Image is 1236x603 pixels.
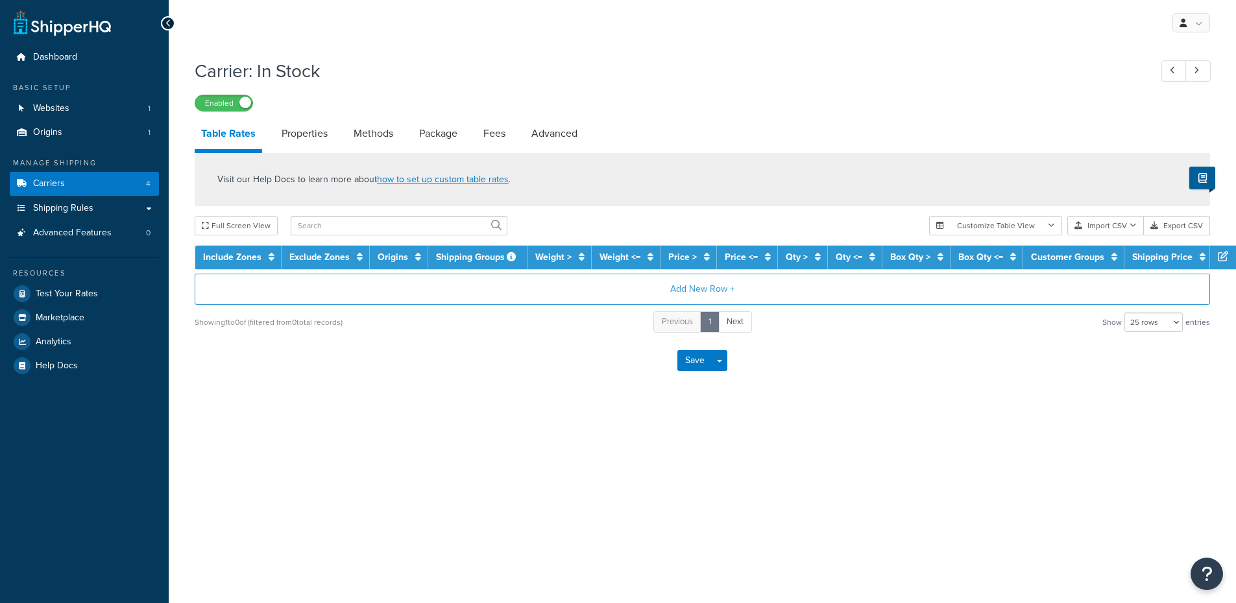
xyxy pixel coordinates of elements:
span: 1 [148,103,151,114]
a: Methods [347,118,400,149]
a: Fees [477,118,512,149]
li: Carriers [10,172,159,196]
button: Save [677,350,712,371]
a: Shipping Price [1132,250,1193,264]
a: Package [413,118,464,149]
a: Include Zones [203,250,261,264]
button: Full Screen View [195,216,278,235]
a: Qty <= [836,250,862,264]
button: Open Resource Center [1191,558,1223,590]
a: Advanced Features0 [10,221,159,245]
a: Customer Groups [1031,250,1104,264]
span: Marketplace [36,313,84,324]
button: Customize Table View [929,216,1062,235]
a: Test Your Rates [10,282,159,305]
span: entries [1185,313,1210,331]
a: Price <= [725,250,758,264]
div: Manage Shipping [10,158,159,169]
button: Export CSV [1144,216,1210,235]
a: Marketplace [10,306,159,329]
span: Previous [662,315,693,327]
p: Visit our Help Docs to learn more about . [217,172,511,187]
span: Advanced Features [33,228,112,239]
span: Origins [33,127,62,138]
input: Search [291,216,507,235]
a: Next Record [1185,60,1211,82]
a: Properties [275,118,334,149]
a: Box Qty > [890,250,930,264]
a: how to set up custom table rates [377,172,509,186]
a: Origins [378,250,408,264]
span: Dashboard [33,52,77,63]
span: 0 [146,228,151,239]
span: Websites [33,103,69,114]
a: Previous Record [1161,60,1187,82]
a: 1 [700,311,720,333]
th: Shipping Groups [428,246,527,269]
button: Show Help Docs [1189,167,1215,189]
a: Weight <= [600,250,640,264]
div: Basic Setup [10,82,159,93]
a: Exclude Zones [289,250,350,264]
a: Table Rates [195,118,262,153]
button: Import CSV [1067,216,1144,235]
a: Next [718,311,752,333]
span: Help Docs [36,361,78,372]
div: Showing 1 to 0 of (filtered from 0 total records) [195,313,343,331]
li: Origins [10,121,159,145]
a: Shipping Rules [10,196,159,220]
a: Previous [653,311,701,333]
a: Box Qty <= [958,250,1003,264]
a: Weight > [535,250,572,264]
span: 1 [148,127,151,138]
li: Websites [10,97,159,121]
h1: Carrier: In Stock [195,58,1137,84]
span: 4 [146,178,151,189]
span: Test Your Rates [36,289,98,300]
label: Enabled [195,95,252,111]
a: Price > [668,250,697,264]
span: Show [1102,313,1122,331]
li: Advanced Features [10,221,159,245]
button: Add New Row + [195,274,1210,305]
a: Carriers4 [10,172,159,196]
a: Websites1 [10,97,159,121]
div: Resources [10,268,159,279]
a: Dashboard [10,45,159,69]
a: Advanced [525,118,584,149]
a: Help Docs [10,354,159,377]
span: Shipping Rules [33,203,93,214]
a: Origins1 [10,121,159,145]
a: Qty > [786,250,808,264]
a: Analytics [10,330,159,353]
span: Next [727,315,744,327]
span: Analytics [36,337,71,348]
span: Carriers [33,178,65,189]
